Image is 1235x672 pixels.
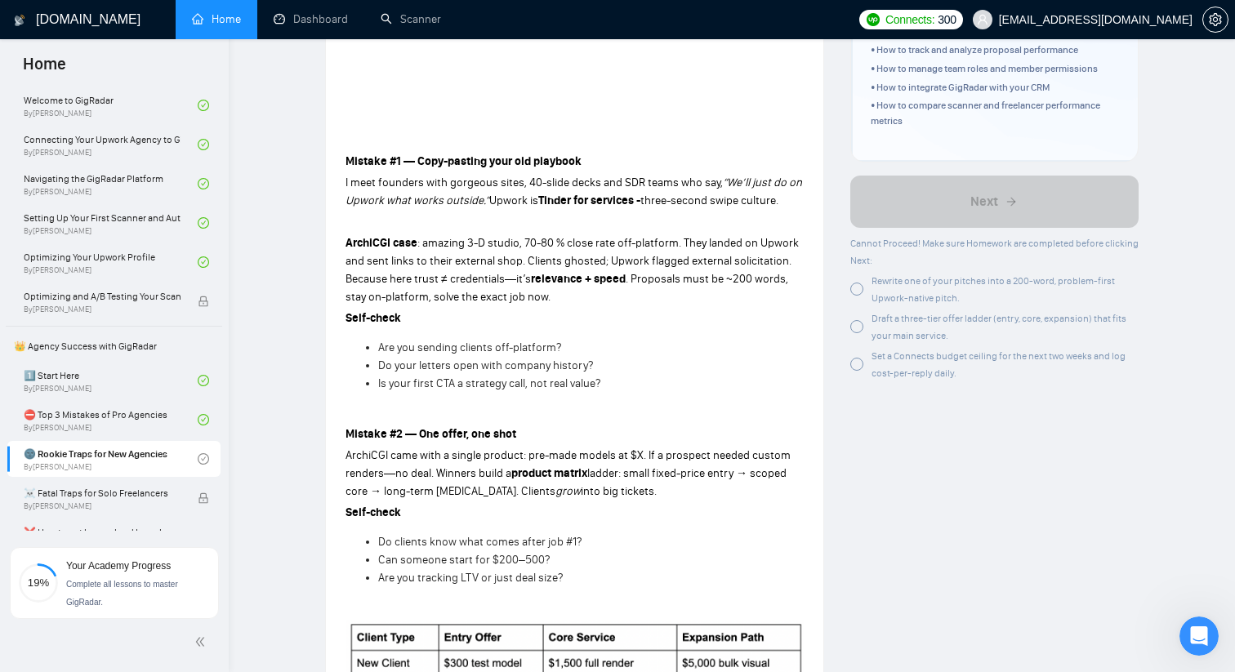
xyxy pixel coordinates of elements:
[274,12,348,26] a: dashboardDashboard
[24,402,303,434] button: Search for help
[24,305,181,314] span: By [PERSON_NAME]
[346,505,401,519] strong: Self-check
[346,154,582,168] strong: Mistake #1 — Copy-pasting your old playbook
[378,571,563,585] span: Are you tracking LTV or just deal size?
[378,358,593,372] span: Do your letters open with company history?
[872,313,1126,341] span: Draft a three-tier offer ladder (entry, core, expansion) that fits your main service.
[378,553,550,567] span: Can someone start for $200–500?
[33,199,294,227] p: How can we help?
[346,176,723,189] span: I meet founders with gorgeous sites, 40-slide decks and SDR teams who say,
[872,350,1126,379] span: Set a Connects budget ceiling for the next two weeks and log cost-per-reply daily.
[73,302,131,319] div: Oleksandr
[24,205,198,241] a: Setting Up Your First Scanner and Auto-BidderBy[PERSON_NAME]
[538,194,640,207] strong: Tinder for services -
[867,13,880,26] img: upwork-logo.png
[24,441,303,488] div: ✅ How To: Connect your agency to [DOMAIN_NAME]
[1202,7,1228,33] button: setting
[16,341,310,386] div: Ask a question
[970,192,998,211] span: Next
[489,194,538,207] span: Upwork is
[198,139,209,150] span: check-circle
[175,26,207,59] img: Profile image for Viktor
[378,535,582,549] span: Do clients know what comes after job #1?
[109,510,217,575] button: Messages
[198,256,209,268] span: check-circle
[872,275,1115,304] span: Rewrite one of your pitches into a 200-word, problem-first Upwork-native pitch.
[192,12,241,26] a: homeHome
[938,11,956,29] span: 300
[198,414,209,425] span: check-circle
[24,363,198,398] a: 1️⃣ Start HereBy[PERSON_NAME]
[134,302,180,319] div: • [DATE]
[198,296,209,307] span: lock
[218,510,327,575] button: Help
[33,286,66,318] img: Profile image for Oleksandr
[24,488,303,536] div: 🔠 GigRadar Search Syntax: Query Operators for Optimized Job Searches
[33,355,274,372] div: Ask a question
[33,495,274,529] div: 🔠 GigRadar Search Syntax: Query Operators for Optimized Job Searches
[136,550,192,562] span: Messages
[871,42,1119,58] p: • How to track and analyze proposal performance
[346,236,799,286] span: : amazing 3-D studio, 70-80 % close rate off-platform. They landed on Upwork and sent links to th...
[346,311,401,325] strong: Self-check
[33,116,294,199] p: Hi [EMAIL_ADDRESS][DOMAIN_NAME] 👋
[16,247,310,333] div: Recent messageProfile image for OleksandrHi. I would also like to invite you to one of out onboar...
[198,453,209,465] span: check-circle
[14,7,25,33] img: logo
[206,26,239,59] img: Profile image for Iryna
[198,492,209,504] span: lock
[198,178,209,189] span: check-circle
[24,87,198,123] a: Welcome to GigRadarBy[PERSON_NAME]
[511,466,587,480] strong: product matrix
[237,26,270,59] img: Profile image for Sofiia
[1179,616,1219,656] iframe: Intercom live chat
[198,100,209,111] span: check-circle
[885,11,934,29] span: Connects:
[977,14,988,25] span: user
[581,484,657,498] span: into big tickets.
[19,577,58,588] span: 19%
[850,238,1139,266] span: Cannot Proceed! Make sure Homework are completed before clicking Next:
[871,98,1119,129] p: • How to compare scanner and freelancer performance metrics
[24,166,198,202] a: Navigating the GigRadar PlatformBy[PERSON_NAME]
[1203,13,1228,26] span: setting
[381,12,441,26] a: searchScanner
[33,410,132,427] span: Search for help
[24,441,198,477] a: 🌚 Rookie Traps for New AgenciesBy[PERSON_NAME]
[24,127,198,162] a: Connecting Your Upwork Agency to GigRadarBy[PERSON_NAME]
[24,288,181,305] span: Optimizing and A/B Testing Your Scanner for Better Results
[10,52,79,87] span: Home
[346,236,417,250] strong: ArchiCGI case
[66,580,178,607] span: Complete all lessons to master GigRadar.
[850,176,1139,228] button: Next
[555,484,581,498] em: grow
[24,501,181,511] span: By [PERSON_NAME]
[24,402,198,438] a: ⛔ Top 3 Mistakes of Pro AgenciesBy[PERSON_NAME]
[346,427,516,441] strong: Mistake #2 — One offer, one shot
[1202,13,1228,26] a: setting
[259,550,285,562] span: Help
[66,560,171,572] span: Your Academy Progress
[17,272,310,332] div: Profile image for OleksandrHi. I would also like to invite you to one of out onboarding sessions ...
[7,330,221,363] span: 👑 Agency Success with GigRadar
[194,634,211,650] span: double-left
[198,217,209,229] span: check-circle
[871,80,1119,96] p: • How to integrate GigRadar with your CRM
[378,340,561,354] span: Are you sending clients off-platform?
[33,31,59,57] img: logo
[24,524,181,541] span: ❌ How to get banned on Upwork
[346,448,791,480] span: ArchiCGI came with a single product: pre-made models at $X. If a prospect needed custom renders—n...
[24,485,181,501] span: ☠️ Fatal Traps for Solo Freelancers
[198,375,209,386] span: check-circle
[24,244,198,280] a: Optimizing Your Upwork ProfileBy[PERSON_NAME]
[640,194,778,207] span: three-second swipe culture.
[33,447,274,482] div: ✅ How To: Connect your agency to [DOMAIN_NAME]
[33,261,293,278] div: Recent message
[36,550,73,562] span: Home
[871,61,1119,77] p: • How to manage team roles and member permissions
[281,26,310,56] div: Close
[378,376,600,390] span: Is your first CTA a strategy call, not real value?
[531,272,626,286] strong: relevance + speed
